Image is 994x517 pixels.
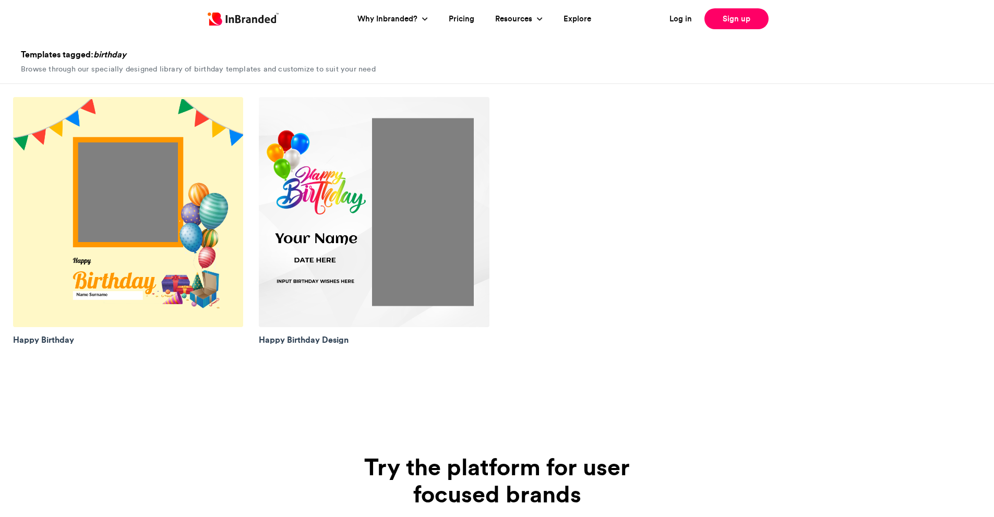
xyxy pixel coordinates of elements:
[259,97,489,352] a: Happy Birthday Design Happy Birthday Design
[259,335,489,344] h6: Happy Birthday Design
[13,97,243,352] a: Happy Birthday Happy Birthday
[336,453,659,508] h1: Try the platform for user focused brands
[495,13,535,25] a: Resources
[704,8,769,29] a: Sign up
[93,49,126,59] em: birthday
[13,335,243,344] h6: Happy Birthday
[669,13,692,25] a: Log in
[208,13,279,26] img: Inbranded
[21,50,973,58] h1: Templates tagged:
[564,13,591,25] a: Explore
[21,65,376,73] span: Browse through our specially designed library of birthday templates and customize to suit your need
[357,13,420,25] a: Why Inbranded?
[449,13,474,25] a: Pricing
